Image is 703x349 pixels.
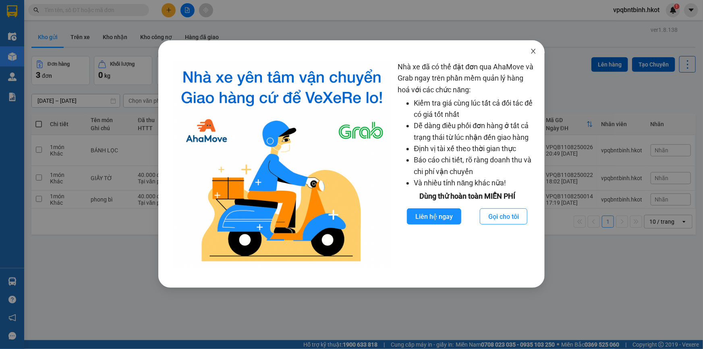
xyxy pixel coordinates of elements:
[530,48,537,54] span: close
[407,208,461,224] button: Liên hệ ngay
[398,191,537,202] div: Dùng thử hoàn toàn MIỄN PHÍ
[414,154,537,177] li: Báo cáo chi tiết, rõ ràng doanh thu và chi phí vận chuyển
[414,143,537,154] li: Định vị tài xế theo thời gian thực
[480,208,527,224] button: Gọi cho tôi
[414,120,537,143] li: Dễ dàng điều phối đơn hàng ở tất cả trạng thái từ lúc nhận đến giao hàng
[173,61,392,268] img: logo
[488,212,519,222] span: Gọi cho tôi
[398,61,537,268] div: Nhà xe đã có thể đặt đơn qua AhaMove và Grab ngay trên phần mềm quản lý hàng hoá với các chức năng:
[414,98,537,120] li: Kiểm tra giá cùng lúc tất cả đối tác để có giá tốt nhất
[414,177,537,189] li: Và nhiều tính năng khác nữa!
[522,40,545,63] button: Close
[415,212,453,222] span: Liên hệ ngay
